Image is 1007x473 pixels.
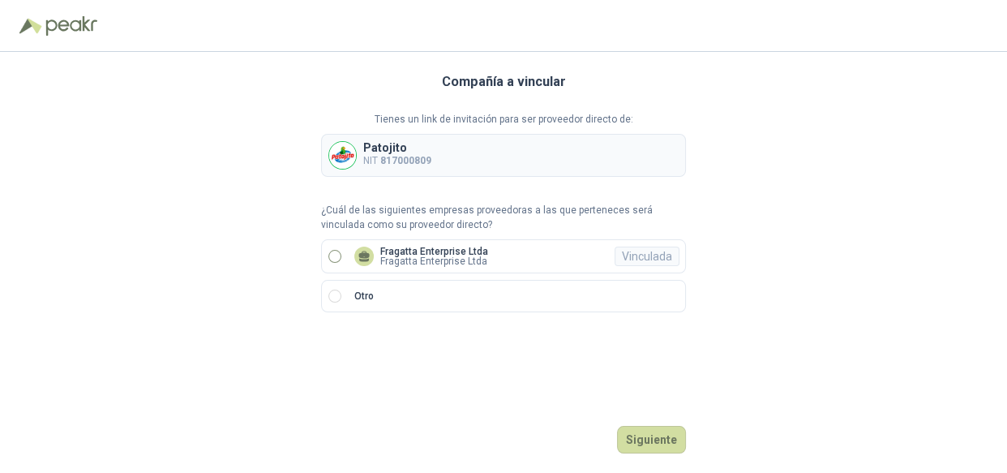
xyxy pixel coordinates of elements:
[442,71,566,92] h3: Compañía a vincular
[363,153,431,169] p: NIT
[615,247,679,266] div: Vinculada
[45,16,97,36] img: Peakr
[363,142,431,153] p: Patojito
[617,426,686,454] button: Siguiente
[380,155,431,166] b: 817000809
[380,256,488,266] p: Fragatta Enterprise Ltda
[321,203,686,234] p: ¿Cuál de las siguientes empresas proveedoras a las que perteneces será vinculada como su proveedo...
[19,18,42,34] img: Logo
[380,247,488,256] p: Fragatta Enterprise Ltda
[354,289,374,304] p: Otro
[321,112,686,127] p: Tienes un link de invitación para ser proveedor directo de:
[329,142,356,169] img: Company Logo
